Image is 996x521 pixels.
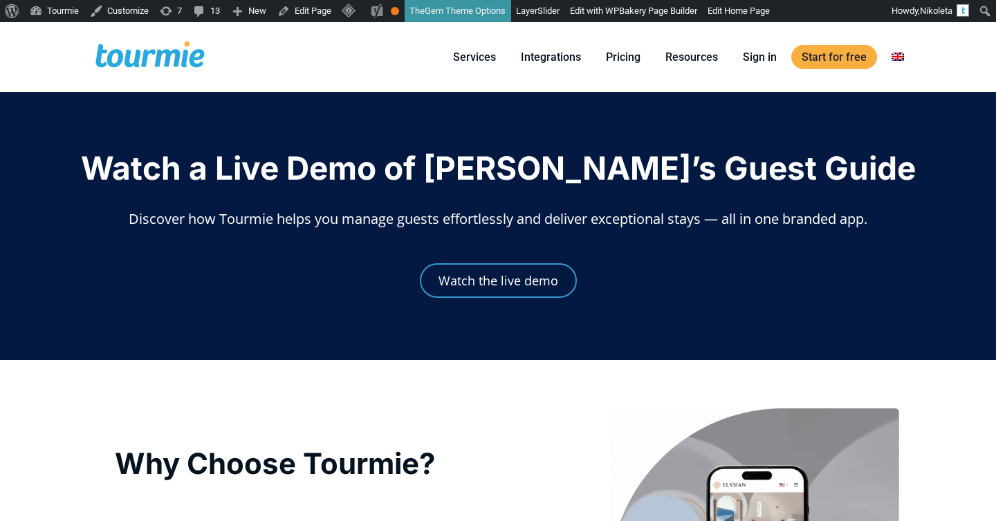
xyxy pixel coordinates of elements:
span: Discover how Tourmie helps you manage guests effortlessly and deliver exceptional stays — all in ... [129,209,867,228]
span: Watch a Live Demo of [PERSON_NAME]’s Guest Guide [81,149,916,187]
a: Resources [655,48,728,66]
a: Switch to [881,48,914,66]
span: Watch the live demo [439,274,558,287]
a: Start for free [791,45,877,69]
span: Nikoleta [920,6,952,16]
a: Watch the live demo [420,263,577,298]
a: Services [443,48,506,66]
a: Integrations [510,48,591,66]
div: OK [391,7,399,15]
a: Sign in [732,48,787,66]
a: Pricing [596,48,651,66]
